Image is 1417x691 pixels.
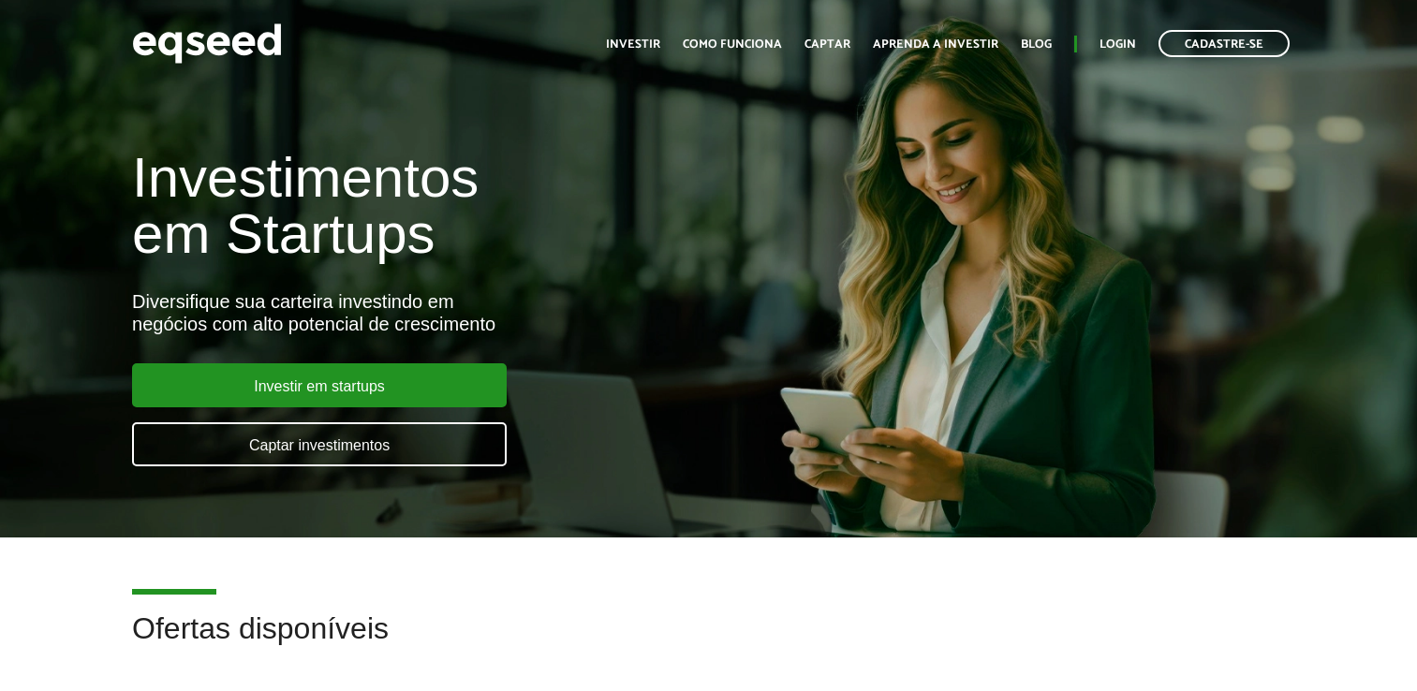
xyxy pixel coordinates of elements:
[1100,38,1136,51] a: Login
[132,422,507,466] a: Captar investimentos
[132,19,282,68] img: EqSeed
[132,612,1285,673] h2: Ofertas disponíveis
[804,38,850,51] a: Captar
[873,38,998,51] a: Aprenda a investir
[1159,30,1290,57] a: Cadastre-se
[683,38,782,51] a: Como funciona
[132,290,813,335] div: Diversifique sua carteira investindo em negócios com alto potencial de crescimento
[606,38,660,51] a: Investir
[132,363,507,407] a: Investir em startups
[132,150,813,262] h1: Investimentos em Startups
[1021,38,1052,51] a: Blog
